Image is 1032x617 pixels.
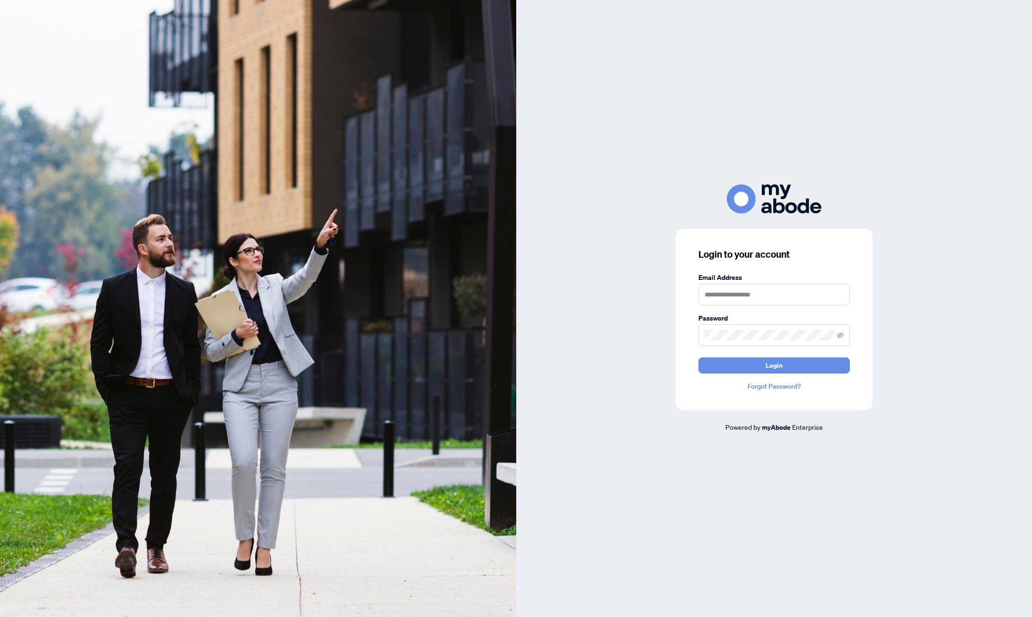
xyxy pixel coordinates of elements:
label: Email Address [698,272,850,283]
span: Enterprise [792,423,823,431]
span: Powered by [725,423,760,431]
button: Login [698,357,850,374]
span: Login [766,358,783,373]
a: Forgot Password? [698,381,850,391]
h3: Login to your account [698,248,850,261]
img: ma-logo [727,184,821,213]
label: Password [698,313,850,323]
span: eye-invisible [837,332,844,339]
a: myAbode [762,422,791,433]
